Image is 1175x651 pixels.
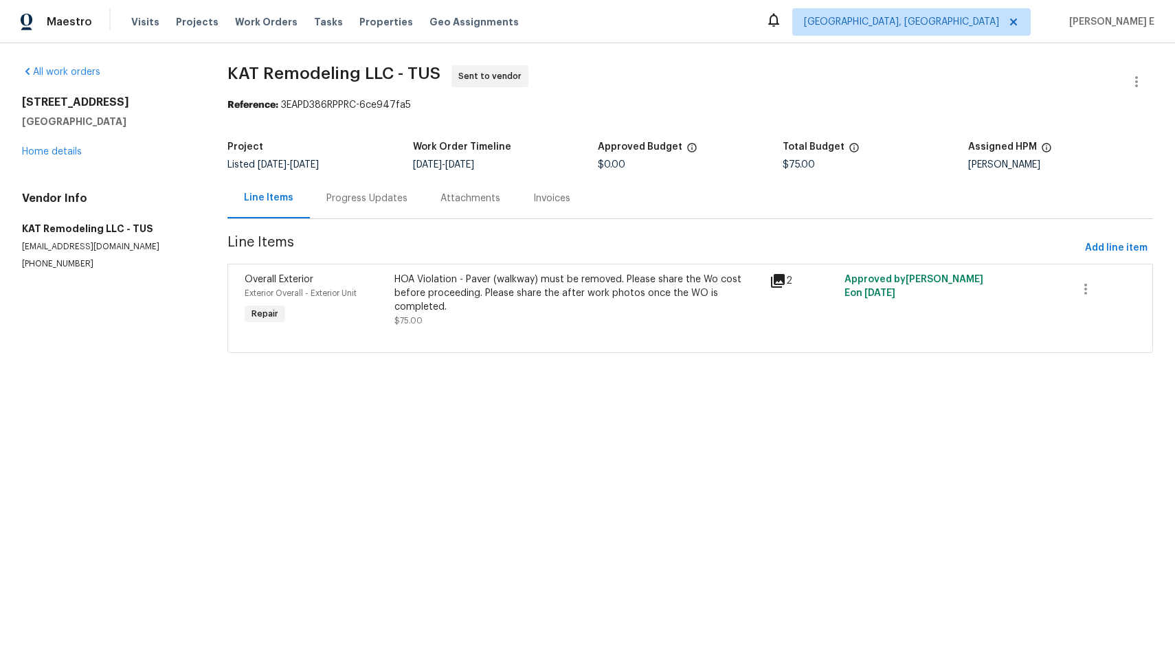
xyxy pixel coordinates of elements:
h5: KAT Remodeling LLC - TUS [22,222,194,236]
p: [EMAIL_ADDRESS][DOMAIN_NAME] [22,241,194,253]
h5: Approved Budget [598,142,682,152]
div: HOA Violation - Paver (walkway) must be removed. Please share the Wo cost before proceeding. Plea... [394,273,761,314]
div: Line Items [244,191,293,205]
div: 2 [770,273,836,289]
span: Line Items [227,236,1079,261]
div: Progress Updates [326,192,407,205]
a: Home details [22,147,82,157]
h5: Total Budget [783,142,844,152]
h2: [STREET_ADDRESS] [22,95,194,109]
span: - [413,160,474,170]
span: Sent to vendor [458,69,527,83]
button: Add line item [1079,236,1153,261]
span: [DATE] [413,160,442,170]
span: Maestro [47,15,92,29]
span: Approved by [PERSON_NAME] E on [844,275,983,298]
span: [GEOGRAPHIC_DATA], [GEOGRAPHIC_DATA] [804,15,999,29]
h5: [GEOGRAPHIC_DATA] [22,115,194,128]
span: [DATE] [258,160,287,170]
a: All work orders [22,67,100,77]
span: Work Orders [235,15,298,29]
b: Reference: [227,100,278,110]
div: [PERSON_NAME] [968,160,1153,170]
span: Overall Exterior [245,275,313,284]
span: Properties [359,15,413,29]
span: The total cost of line items that have been approved by both Opendoor and the Trade Partner. This... [686,142,697,160]
span: Visits [131,15,159,29]
span: [DATE] [290,160,319,170]
span: Exterior Overall - Exterior Unit [245,289,357,297]
span: $75.00 [394,317,423,325]
div: Attachments [440,192,500,205]
h4: Vendor Info [22,192,194,205]
span: $75.00 [783,160,815,170]
span: Projects [176,15,219,29]
div: 3EAPD386RPPRC-6ce947fa5 [227,98,1153,112]
span: Repair [246,307,284,321]
span: Geo Assignments [429,15,519,29]
span: [DATE] [864,288,895,298]
span: [DATE] [445,160,474,170]
span: [PERSON_NAME] E [1064,15,1154,29]
span: - [258,160,319,170]
span: Add line item [1085,240,1148,257]
span: The total cost of line items that have been proposed by Opendoor. This sum includes line items th... [849,142,860,160]
div: Invoices [533,192,570,205]
span: KAT Remodeling LLC - TUS [227,65,440,82]
span: Tasks [314,17,343,27]
h5: Project [227,142,263,152]
span: The hpm assigned to this work order. [1041,142,1052,160]
span: $0.00 [598,160,625,170]
span: Listed [227,160,319,170]
h5: Assigned HPM [968,142,1037,152]
p: [PHONE_NUMBER] [22,258,194,270]
h5: Work Order Timeline [413,142,511,152]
